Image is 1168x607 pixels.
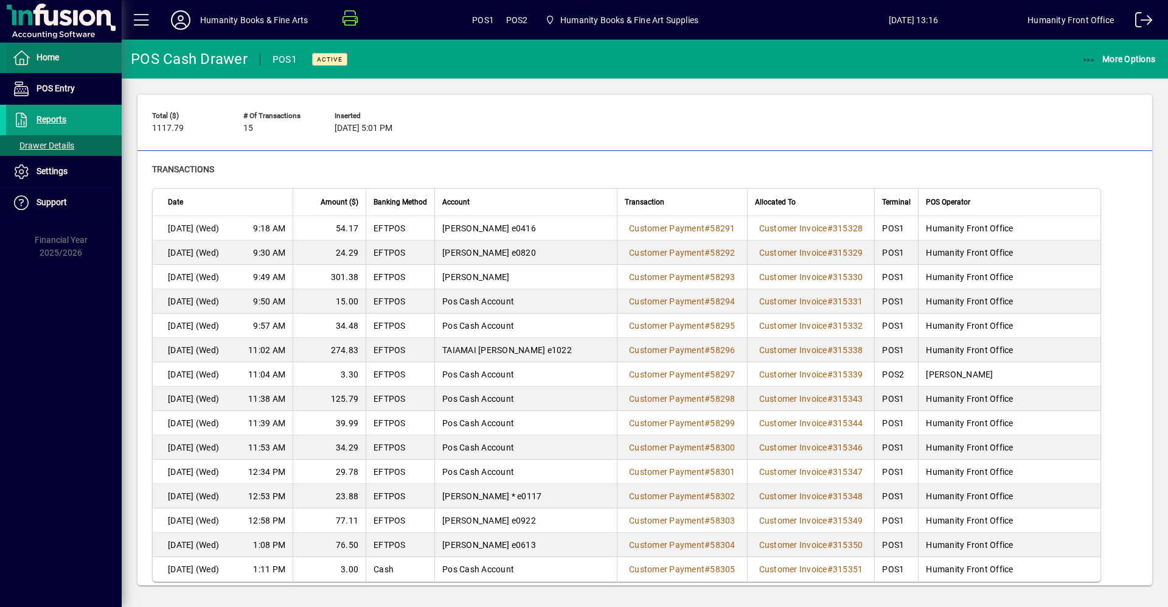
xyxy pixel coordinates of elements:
span: 58302 [710,491,735,501]
a: Customer Invoice#315329 [755,246,867,259]
td: EFTPOS [366,387,434,411]
td: [PERSON_NAME] [434,265,617,289]
span: # [704,467,710,477]
td: POS1 [874,508,918,533]
a: Customer Invoice#315346 [755,441,867,454]
td: POS1 [874,435,918,460]
span: 315332 [833,321,863,331]
span: # [827,467,833,477]
span: POS2 [506,10,528,30]
span: 12:34 PM [248,466,285,478]
a: Customer Invoice#315347 [755,465,867,479]
span: 58293 [710,272,735,282]
span: 315350 [833,540,863,550]
a: Customer Payment#58304 [625,538,740,552]
span: 1:08 PM [253,539,285,551]
a: Customer Invoice#315331 [755,295,867,308]
span: # [827,248,833,258]
span: # [827,491,833,501]
td: POS1 [874,240,918,265]
span: Banking Method [374,195,427,209]
span: 11:53 AM [248,441,285,454]
span: # [827,296,833,306]
td: Humanity Front Office [918,314,1100,338]
td: Humanity Front Office [918,289,1100,314]
span: Customer Invoice [759,248,827,258]
a: Customer Invoice#315349 [755,514,867,527]
td: [PERSON_NAME] [918,362,1100,387]
td: 77.11 [293,508,366,533]
span: 9:18 AM [253,222,285,234]
span: Humanity Books & Fine Art Supplies [560,10,698,30]
td: POS1 [874,265,918,289]
td: [PERSON_NAME] e0922 [434,508,617,533]
span: # [827,272,833,282]
span: [DATE] 5:01 PM [335,124,392,133]
a: Customer Payment#58299 [625,416,740,430]
div: Humanity Books & Fine Arts [200,10,308,30]
a: Customer Payment#58297 [625,368,740,381]
a: Customer Payment#58305 [625,563,740,576]
td: Cash [366,557,434,581]
span: [DATE] (Wed) [168,344,219,356]
span: 315347 [833,467,863,477]
td: Pos Cash Account [434,314,617,338]
span: [DATE] (Wed) [168,393,219,405]
td: [PERSON_NAME] * e0117 [434,484,617,508]
a: Customer Payment#58298 [625,392,740,405]
a: Customer Invoice#315330 [755,270,867,284]
td: Humanity Front Office [918,508,1100,533]
span: 9:57 AM [253,320,285,332]
span: Customer Payment [629,564,704,574]
span: # [704,564,710,574]
span: Transactions [152,164,214,174]
span: # [704,345,710,355]
span: # [704,516,710,525]
span: Customer Invoice [759,296,827,306]
td: 15.00 [293,289,366,314]
span: 58304 [710,540,735,550]
span: 58298 [710,394,735,404]
span: # [704,443,710,452]
a: Customer Payment#58302 [625,489,740,503]
td: POS1 [874,338,918,362]
span: Customer Invoice [759,321,827,331]
a: Customer Payment#58294 [625,295,740,308]
span: 315351 [833,564,863,574]
span: 58301 [710,467,735,477]
td: POS1 [874,533,918,557]
span: 11:39 AM [248,417,285,429]
a: Customer Payment#58300 [625,441,740,454]
a: Settings [6,156,122,187]
span: Customer Payment [629,272,704,282]
span: # [827,418,833,428]
span: Date [168,195,183,209]
button: Profile [161,9,200,31]
span: 58305 [710,564,735,574]
td: EFTPOS [366,314,434,338]
span: [DATE] (Wed) [168,222,219,234]
a: Customer Invoice#315350 [755,538,867,552]
span: # [827,223,833,233]
span: [DATE] (Wed) [168,441,219,454]
td: 29.78 [293,460,366,484]
span: Total ($) [152,112,225,120]
span: Support [36,197,67,207]
span: POS1 [472,10,494,30]
span: # [827,540,833,550]
td: Humanity Front Office [918,240,1100,265]
span: More Options [1082,54,1156,64]
td: Pos Cash Account [434,557,617,581]
div: Humanity Front Office [1027,10,1114,30]
span: [DATE] (Wed) [168,563,219,575]
td: 274.83 [293,338,366,362]
a: Customer Invoice#315344 [755,416,867,430]
td: EFTPOS [366,338,434,362]
a: Drawer Details [6,135,122,156]
td: POS1 [874,557,918,581]
span: 315331 [833,296,863,306]
span: 12:53 PM [248,490,285,502]
td: Pos Cash Account [434,411,617,435]
a: Home [6,43,122,73]
td: POS1 [874,411,918,435]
